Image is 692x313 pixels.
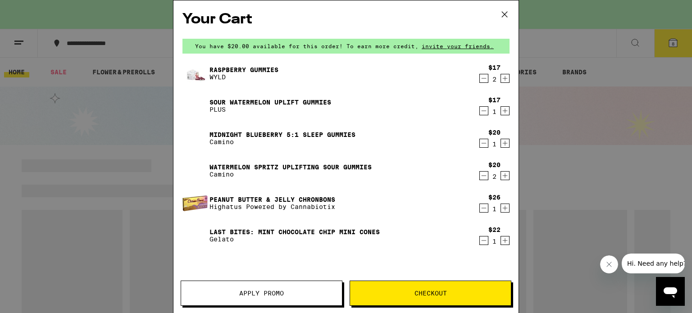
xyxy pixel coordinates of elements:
[182,9,510,30] h2: Your Cart
[350,281,511,306] button: Checkout
[488,238,501,245] div: 1
[488,205,501,213] div: 1
[501,204,510,213] button: Increment
[209,99,331,106] a: Sour Watermelon UPLIFT Gummies
[209,131,355,138] a: Midnight Blueberry 5:1 Sleep Gummies
[182,158,208,183] img: Watermelon Spritz Uplifting Sour Gummies
[501,106,510,115] button: Increment
[488,129,501,136] div: $20
[182,223,208,248] img: Last Bites: Mint Chocolate Chip Mini Cones
[182,126,208,151] img: Midnight Blueberry 5:1 Sleep Gummies
[479,74,488,83] button: Decrement
[488,173,501,180] div: 2
[209,106,331,113] p: PLUS
[656,277,685,306] iframe: Button to launch messaging window
[209,66,278,73] a: Raspberry Gummies
[239,290,284,296] span: Apply Promo
[182,195,208,211] img: Peanut Butter & Jelly ChronBons
[209,73,278,81] p: WYLD
[182,93,208,118] img: Sour Watermelon UPLIFT Gummies
[414,290,447,296] span: Checkout
[182,39,510,54] div: You have $20.00 available for this order! To earn more credit,invite your friends.
[479,236,488,245] button: Decrement
[479,204,488,213] button: Decrement
[501,74,510,83] button: Increment
[195,43,419,49] span: You have $20.00 available for this order! To earn more credit,
[488,64,501,71] div: $17
[488,226,501,233] div: $22
[501,139,510,148] button: Increment
[5,6,65,14] span: Hi. Need any help?
[209,138,355,145] p: Camino
[488,76,501,83] div: 2
[209,203,335,210] p: Highatus Powered by Cannabiotix
[488,141,501,148] div: 1
[182,61,208,86] img: Raspberry Gummies
[600,255,618,273] iframe: Close message
[501,171,510,180] button: Increment
[209,163,372,171] a: Watermelon Spritz Uplifting Sour Gummies
[181,281,342,306] button: Apply Promo
[488,194,501,201] div: $26
[209,171,372,178] p: Camino
[479,139,488,148] button: Decrement
[419,43,497,49] span: invite your friends.
[479,106,488,115] button: Decrement
[479,171,488,180] button: Decrement
[488,161,501,168] div: $20
[488,108,501,115] div: 1
[209,228,380,236] a: Last Bites: Mint Chocolate Chip Mini Cones
[501,236,510,245] button: Increment
[622,254,685,273] iframe: Message from company
[209,196,335,203] a: Peanut Butter & Jelly ChronBons
[209,236,380,243] p: Gelato
[488,96,501,104] div: $17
